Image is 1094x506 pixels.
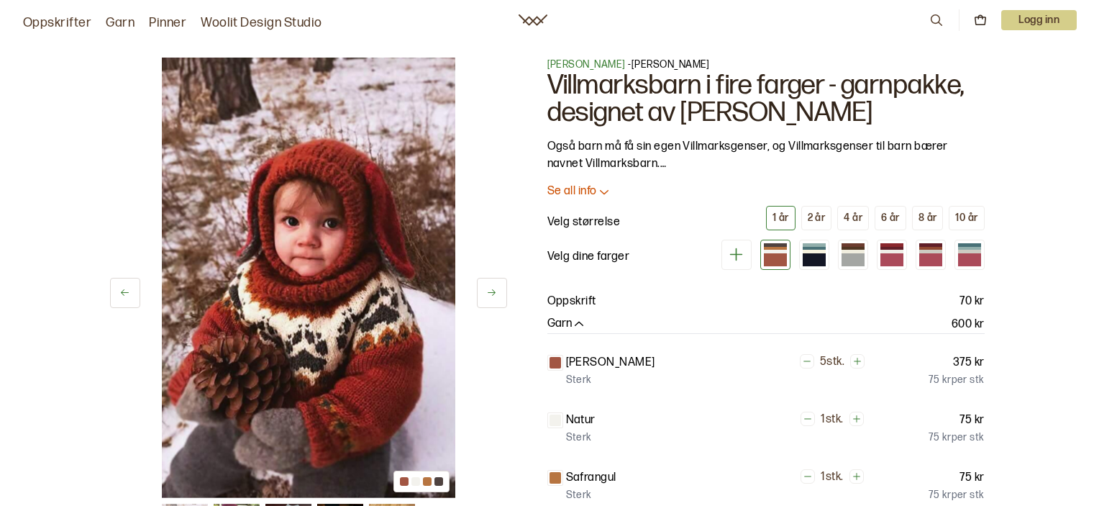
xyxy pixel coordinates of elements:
[547,58,985,72] p: - [PERSON_NAME]
[566,354,655,371] p: [PERSON_NAME]
[547,293,596,310] p: Oppskrift
[918,212,937,225] div: 8 år
[547,72,985,127] h1: Villmarksbarn i fire farger - garnpakke, designet av [PERSON_NAME]
[566,430,592,445] p: Sterk
[1001,10,1077,30] p: Logg inn
[566,412,596,429] p: Natur
[566,469,616,487] p: Safrangul
[949,206,984,230] button: 10 år
[801,206,832,230] button: 2 år
[959,293,984,310] p: 70 kr
[201,13,322,33] a: Woolit Design Studio
[821,470,843,485] p: 1 stk.
[162,58,455,498] img: Bilde av oppskrift
[547,248,630,266] p: Velg dine farger
[519,14,547,26] a: Woolit
[547,214,621,231] p: Velg størrelse
[547,138,985,173] p: Også barn må få sin egen Villmarksgenser, og Villmarksgenser til barn bærer navnet Villmarksbarn.
[808,212,826,225] div: 2 år
[952,316,985,333] p: 600 kr
[149,13,186,33] a: Pinner
[566,373,592,387] p: Sterk
[838,240,868,270] div: Grå og kobber
[954,240,985,270] div: Elly (utsolgt)
[566,488,592,502] p: Sterk
[820,355,844,370] p: 5 stk.
[772,212,789,225] div: 1 år
[547,184,597,199] p: Se all info
[916,240,946,270] div: Elida (utsolgt)
[1001,10,1077,30] button: User dropdown
[766,206,796,230] button: 1 år
[929,488,984,502] p: 75 kr per stk
[953,354,985,371] p: 375 kr
[929,430,984,445] p: 75 kr per stk
[106,13,135,33] a: Garn
[547,317,586,332] button: Garn
[877,240,907,270] div: Rosa og Rød (utsolgt)
[547,184,985,199] button: Se all info
[955,212,977,225] div: 10 år
[959,469,984,487] p: 75 kr
[547,58,626,71] a: [PERSON_NAME]
[799,240,829,270] div: Indigoblå og petrol (utsolgt)
[929,373,984,387] p: 75 kr per stk
[821,412,843,428] p: 1 stk.
[875,206,906,230] button: 6 år
[881,212,900,225] div: 6 år
[760,240,790,270] div: Brent oransje sterk
[912,206,944,230] button: 8 år
[844,212,862,225] div: 4 år
[837,206,869,230] button: 4 år
[959,412,984,429] p: 75 kr
[23,13,91,33] a: Oppskrifter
